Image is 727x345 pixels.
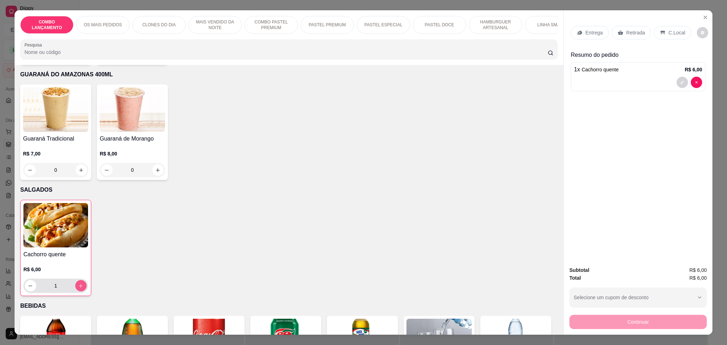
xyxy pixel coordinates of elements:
[75,280,87,291] button: increase-product-quantity
[25,280,36,291] button: decrease-product-quantity
[569,267,589,273] strong: Subtotal
[571,51,705,59] p: Resumo do pedido
[23,87,88,132] img: product-image
[142,22,176,28] p: CLONES DO DIA
[20,302,558,310] p: BEBIDAS
[26,19,67,31] p: COMBO LANÇAMENTO
[475,19,516,31] p: HAMBURGUER ARTESANAL
[20,186,558,194] p: SALGADOS
[689,274,707,282] span: R$ 6,00
[100,150,165,157] p: R$ 8,00
[425,22,454,28] p: PASTEL DOCE
[101,164,113,176] button: decrease-product-quantity
[20,70,558,79] p: GUARANÁ DO AMAZONAS 400ML
[574,65,619,74] p: 1 x
[626,29,645,36] p: Retirada
[585,29,603,36] p: Entrega
[537,22,566,28] p: LINHA SMASH
[668,29,685,36] p: C.Local
[700,12,711,23] button: Close
[23,135,88,143] h4: Guaraná Tradicional
[24,42,44,48] label: Pesquisa
[23,150,88,157] p: R$ 7,00
[251,19,292,31] p: COMBO PASTEL PREMIUM
[23,250,88,259] h4: Cachorro quente
[195,19,236,31] p: MAIS VENDIDO DA NOITE
[24,49,548,56] input: Pesquisa
[569,275,581,281] strong: Total
[24,164,36,176] button: decrease-product-quantity
[23,266,88,273] p: R$ 6,00
[569,287,707,307] button: Selecione um cupom de desconto
[581,67,618,72] span: Cachorro quente
[100,135,165,143] h4: Guaraná de Morango
[309,22,346,28] p: PASTEL PREMIUM
[152,164,164,176] button: increase-product-quantity
[689,266,707,274] span: R$ 6,00
[685,66,702,73] p: R$ 6,00
[100,87,165,132] img: product-image
[677,77,688,88] button: decrease-product-quantity
[365,22,403,28] p: PASTEL ESPECIAL
[76,164,87,176] button: increase-product-quantity
[691,77,702,88] button: decrease-product-quantity
[84,22,122,28] p: OS MAIS PEDIDOS
[697,27,708,38] button: decrease-product-quantity
[23,203,88,247] img: product-image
